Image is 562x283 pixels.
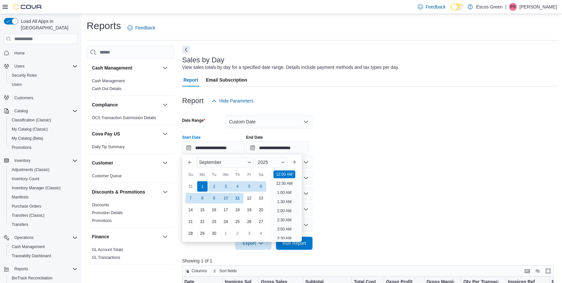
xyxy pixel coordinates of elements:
[12,167,50,172] span: Adjustments (Classic)
[1,48,80,57] button: Home
[14,108,28,114] span: Catalog
[12,82,22,87] span: Users
[206,73,247,86] span: Email Subscription
[92,65,132,71] h3: Cash Management
[9,81,78,88] span: Users
[9,71,39,79] a: Security Roles
[92,173,122,179] span: Customer Queue
[9,134,78,142] span: My Catalog (Beta)
[9,193,78,201] span: Manifests
[476,3,502,11] p: Escos Green
[182,267,209,275] button: Columns
[209,94,256,107] button: Hide Parameters
[92,202,109,208] span: Discounts
[185,216,196,227] div: day-21
[9,175,42,183] a: Inventory Count
[12,62,78,70] span: Users
[7,193,80,202] button: Manifests
[232,193,243,203] div: day-11
[92,102,160,108] button: Compliance
[161,101,169,109] button: Compliance
[209,205,219,215] div: day-16
[523,267,531,275] button: Keyboard shortcuts
[12,136,43,141] span: My Catalog (Beta)
[12,234,36,242] button: Operations
[12,213,44,218] span: Transfers (Classic)
[209,169,219,180] div: Tu
[244,181,254,192] div: day-5
[9,252,53,260] a: Traceabilty Dashboard
[92,218,112,223] span: Promotions
[185,181,196,192] div: day-31
[92,86,122,91] a: Cash Out Details
[182,64,399,71] div: View sales totals by day for a specified date range. Details include payment methods and tax type...
[87,172,174,182] div: Customer
[12,73,37,78] span: Security Roles
[7,165,80,174] button: Adjustments (Classic)
[221,193,231,203] div: day-10
[12,157,33,165] button: Inventory
[7,116,80,125] button: Classification (Classic)
[505,3,506,11] p: |
[92,78,125,84] span: Cash Management
[87,246,174,264] div: Finance
[12,157,78,165] span: Inventory
[246,135,263,140] label: End Date
[9,221,78,228] span: Transfers
[92,233,160,240] button: Finance
[87,143,174,153] div: Cova Pay US
[274,234,294,242] li: 3:30 AM
[9,274,78,282] span: BioTrack Reconciliation
[12,49,27,57] a: Home
[12,195,28,200] span: Manifests
[12,234,78,242] span: Operations
[185,193,196,203] div: day-7
[9,81,24,88] a: Users
[1,233,80,242] button: Operations
[185,169,196,180] div: Su
[92,255,120,260] span: GL Transactions
[125,21,158,34] a: Feedback
[9,71,78,79] span: Security Roles
[14,158,30,163] span: Inventory
[9,274,55,282] a: BioTrack Reconciliation
[12,107,30,115] button: Catalog
[182,135,201,140] label: Start Date
[161,270,169,277] button: Inventory
[7,183,80,193] button: Inventory Manager (Classic)
[92,247,123,252] a: GL Account Totals
[7,134,80,143] button: My Catalog (Beta)
[12,265,31,273] button: Reports
[219,268,237,274] span: Sort fields
[221,228,231,239] div: day-1
[92,270,160,277] button: Inventory
[451,4,464,10] input: Dark Mode
[14,266,28,272] span: Reports
[14,64,24,69] span: Users
[12,204,41,209] span: Purchase Orders
[12,107,78,115] span: Catalog
[92,211,123,215] a: Promotion Details
[7,242,80,251] button: Cash Management
[9,125,78,133] span: My Catalog (Classic)
[182,46,190,54] button: Next
[14,235,34,240] span: Operations
[221,205,231,215] div: day-17
[92,115,156,120] span: OCS Transaction Submission Details
[9,243,47,251] a: Cash Management
[246,141,309,154] input: Press the down key to open a popover containing a calendar.
[244,193,254,203] div: day-12
[12,275,52,281] span: BioTrack Reconciliation
[92,102,118,108] h3: Compliance
[221,181,231,192] div: day-3
[92,270,112,277] h3: Inventory
[12,62,27,70] button: Users
[256,181,266,192] div: day-6
[12,244,45,249] span: Cash Management
[197,205,208,215] div: day-15
[87,77,174,95] div: Cash Management
[221,169,231,180] div: We
[232,181,243,192] div: day-4
[256,169,266,180] div: Sa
